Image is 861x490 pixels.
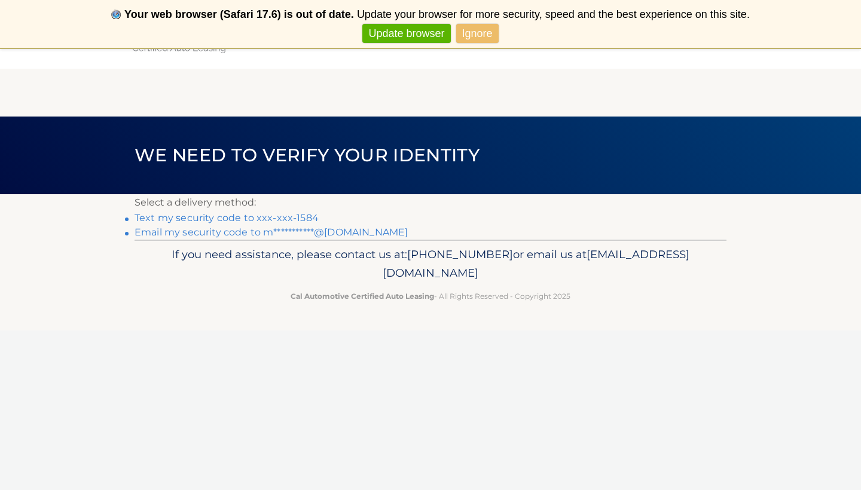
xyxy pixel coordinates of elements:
[135,212,319,223] a: Text my security code to xxx-xxx-1584
[362,24,450,44] a: Update browser
[407,247,513,261] span: [PHONE_NUMBER]
[456,24,499,44] a: Ignore
[357,8,750,20] span: Update your browser for more security, speed and the best experience on this site.
[142,245,719,283] p: If you need assistance, please contact us at: or email us at
[291,292,434,301] strong: Cal Automotive Certified Auto Leasing
[135,194,726,211] p: Select a delivery method:
[135,144,480,166] span: We need to verify your identity
[142,290,719,302] p: - All Rights Reserved - Copyright 2025
[124,8,354,20] b: Your web browser (Safari 17.6) is out of date.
